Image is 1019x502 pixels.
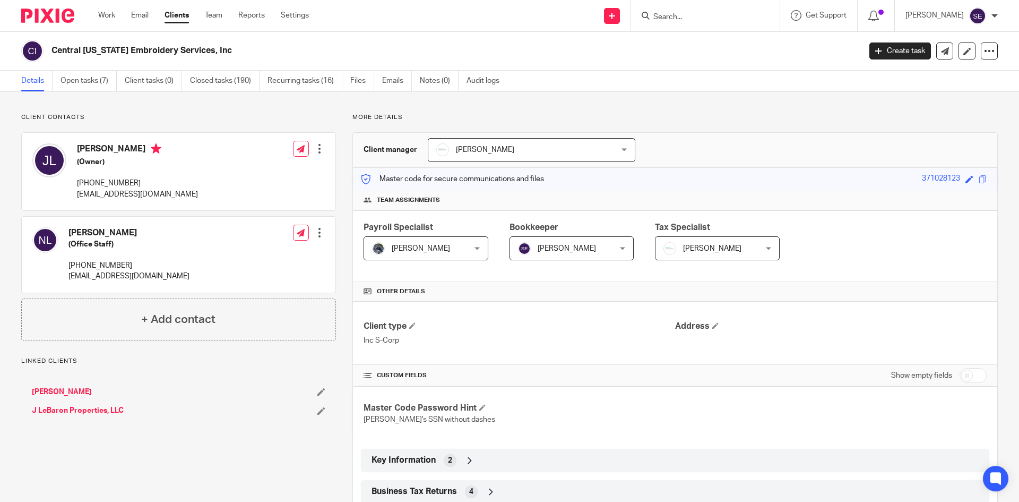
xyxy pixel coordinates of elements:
[891,370,952,381] label: Show empty fields
[281,10,309,21] a: Settings
[469,487,473,497] span: 4
[21,40,44,62] img: svg%3E
[131,10,149,21] a: Email
[364,416,495,423] span: [PERSON_NAME]'s SSN without dashes
[68,227,189,239] h4: [PERSON_NAME]
[364,335,675,346] p: Inc S-Corp
[190,71,260,91] a: Closed tasks (190)
[68,239,189,250] h5: (Office Staff)
[77,157,198,167] h5: (Owner)
[77,143,198,157] h4: [PERSON_NAME]
[436,143,449,156] img: _Logo.png
[32,387,92,397] a: [PERSON_NAME]
[372,242,385,255] img: 20210918_184149%20(2).jpg
[372,486,457,497] span: Business Tax Returns
[364,403,675,414] h4: Master Code Password Hint
[448,455,452,466] span: 2
[98,10,115,21] a: Work
[382,71,412,91] a: Emails
[509,223,558,232] span: Bookkeeper
[364,371,675,380] h4: CUSTOM FIELDS
[21,71,53,91] a: Details
[377,287,425,296] span: Other details
[238,10,265,21] a: Reports
[352,113,998,122] p: More details
[683,245,741,252] span: [PERSON_NAME]
[518,242,531,255] img: svg%3E
[165,10,189,21] a: Clients
[806,12,847,19] span: Get Support
[21,357,336,365] p: Linked clients
[32,227,58,253] img: svg%3E
[61,71,117,91] a: Open tasks (7)
[655,223,710,232] span: Tax Specialist
[538,245,596,252] span: [PERSON_NAME]
[372,455,436,466] span: Key Information
[125,71,182,91] a: Client tasks (0)
[969,7,986,24] img: svg%3E
[361,174,544,184] p: Master code for secure communications and files
[141,311,215,328] h4: + Add contact
[467,71,507,91] a: Audit logs
[364,144,417,155] h3: Client manager
[663,242,676,255] img: _Logo.png
[32,143,66,177] img: svg%3E
[364,321,675,332] h4: Client type
[51,45,693,56] h2: Central [US_STATE] Embroidery Services, Inc
[267,71,342,91] a: Recurring tasks (16)
[869,42,931,59] a: Create task
[68,260,189,271] p: [PHONE_NUMBER]
[456,146,514,154] span: [PERSON_NAME]
[68,271,189,282] p: [EMAIL_ADDRESS][DOMAIN_NAME]
[392,245,450,252] span: [PERSON_NAME]
[905,10,964,21] p: [PERSON_NAME]
[77,178,198,189] p: [PHONE_NUMBER]
[420,71,459,91] a: Notes (0)
[151,143,161,154] i: Primary
[21,113,336,122] p: Client contacts
[77,189,198,200] p: [EMAIL_ADDRESS][DOMAIN_NAME]
[32,405,124,416] a: J LeBaron Properties, LLC
[350,71,374,91] a: Files
[652,13,748,22] input: Search
[21,8,74,23] img: Pixie
[364,223,433,232] span: Payroll Specialist
[377,196,440,205] span: Team assignments
[205,10,222,21] a: Team
[675,321,987,332] h4: Address
[922,173,960,185] div: 371028123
